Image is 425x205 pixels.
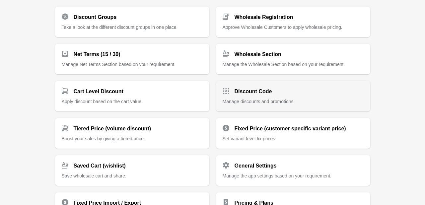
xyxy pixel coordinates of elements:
span: Boost your sales by giving a tiered price. [62,136,145,141]
h2: Wholesale Registration [235,13,293,21]
span: Manage discounts and promotions [223,99,294,104]
span: Manage the app settings based on your requirement. [223,173,331,178]
h2: Cart Level Discount [74,88,123,96]
h2: Wholesale Section [235,50,281,58]
span: Take a look at the different discount groups in one place [62,25,177,30]
h2: Discount Code [235,88,272,96]
h2: Net Terms (15 / 30) [74,50,120,58]
span: Manage the Wholesale Section based on your requirement. [223,62,345,67]
span: Apply discount based on the cart value [62,99,142,104]
h2: Discount Groups [74,13,117,21]
h2: Fixed Price (customer specific variant price) [235,125,346,133]
span: Save wholesale cart and share. [62,173,126,178]
h2: Tiered Price (volume discount) [74,125,151,133]
h2: General Settings [235,162,277,170]
span: Approve Wholesale Customers to apply wholesale pricing. [223,25,342,30]
h2: Saved Cart (wishlist) [74,162,126,170]
span: Manage Net Terms Section based on your requirement. [62,62,176,67]
span: Set variant level fix prices. [223,136,277,141]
